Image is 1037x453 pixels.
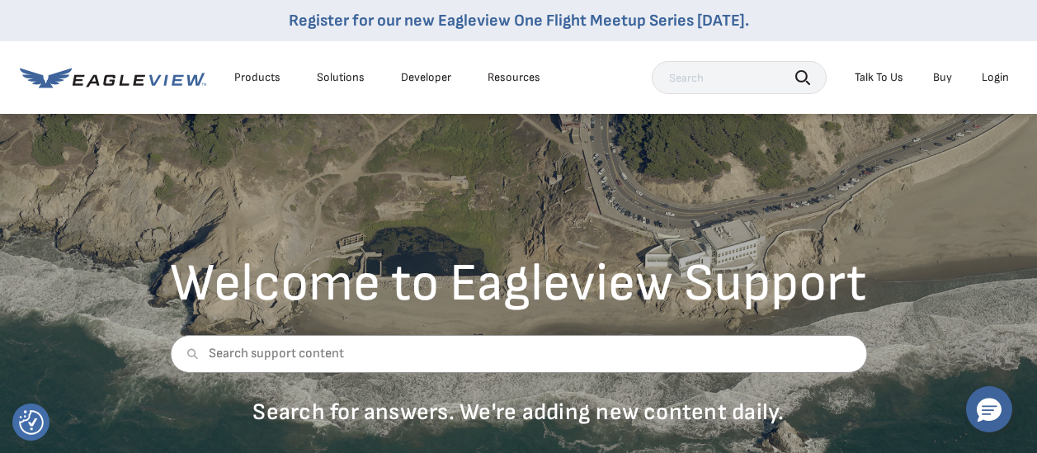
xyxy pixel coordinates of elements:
div: Talk To Us [855,70,903,85]
div: Solutions [317,70,365,85]
div: Login [982,70,1009,85]
img: Revisit consent button [19,410,44,435]
div: Resources [488,70,540,85]
p: Search for answers. We're adding new content daily. [170,398,867,427]
button: Hello, have a question? Let’s chat. [966,386,1012,432]
a: Register for our new Eagleview One Flight Meetup Series [DATE]. [289,11,749,31]
button: Consent Preferences [19,410,44,435]
input: Search [652,61,827,94]
input: Search support content [170,335,867,373]
a: Developer [401,70,451,85]
h2: Welcome to Eagleview Support [170,257,867,310]
a: Buy [933,70,952,85]
div: Products [234,70,280,85]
